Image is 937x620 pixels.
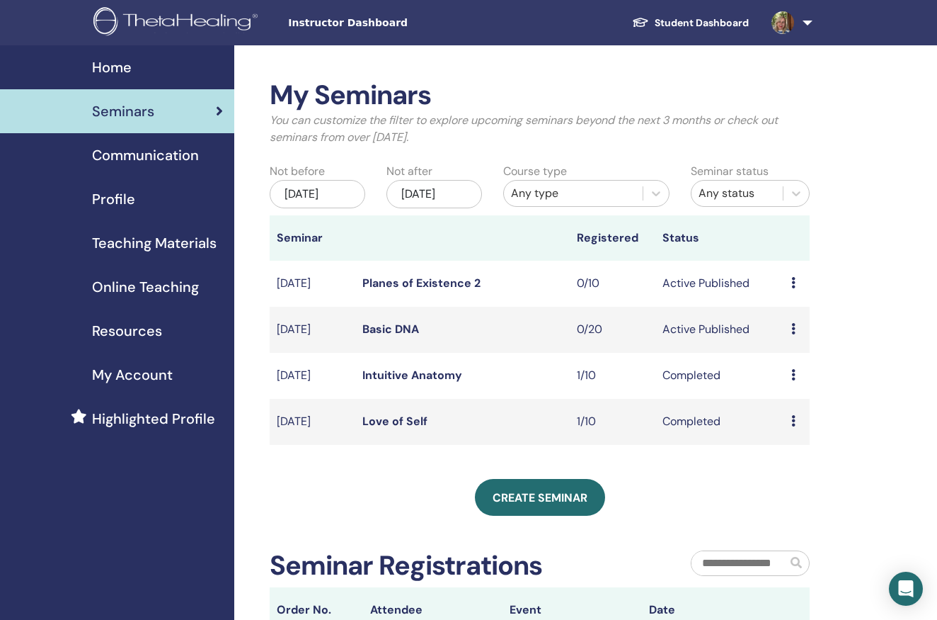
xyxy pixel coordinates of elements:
a: Student Dashboard [621,10,760,36]
th: Registered [570,215,655,261]
div: Any type [511,185,635,202]
img: graduation-cap-white.svg [632,16,649,28]
h2: My Seminars [270,79,810,112]
span: Create seminar [493,490,587,505]
label: Course type [503,163,567,180]
label: Seminar status [691,163,769,180]
div: [DATE] [386,180,482,208]
td: 0/20 [570,307,655,353]
img: default.jpg [771,11,794,34]
a: Intuitive Anatomy [362,368,462,383]
span: Communication [92,145,199,166]
a: Planes of Existence 2 [362,276,481,291]
span: Instructor Dashboard [288,16,500,30]
div: Open Intercom Messenger [889,572,923,606]
a: Create seminar [475,479,605,516]
div: [DATE] [270,180,365,208]
span: Seminars [92,101,154,122]
span: Highlighted Profile [92,408,215,429]
a: Love of Self [362,414,427,429]
td: Active Published [655,307,784,353]
label: Not before [270,163,325,180]
td: [DATE] [270,307,355,353]
p: You can customize the filter to explore upcoming seminars beyond the next 3 months or check out s... [270,112,810,146]
h2: Seminar Registrations [270,550,542,582]
span: Profile [92,188,135,210]
td: [DATE] [270,261,355,307]
span: Home [92,57,132,78]
td: [DATE] [270,353,355,399]
span: My Account [92,364,173,385]
div: Any status [699,185,776,202]
td: 0/10 [570,261,655,307]
td: 1/10 [570,399,655,445]
span: Online Teaching [92,276,199,298]
img: logo.png [93,7,263,39]
th: Seminar [270,215,355,261]
td: Active Published [655,261,784,307]
td: Completed [655,399,784,445]
label: Not after [386,163,432,180]
th: Status [655,215,784,261]
td: 1/10 [570,353,655,399]
td: [DATE] [270,399,355,445]
a: Basic DNA [362,322,419,337]
span: Resources [92,320,162,342]
span: Teaching Materials [92,232,217,254]
td: Completed [655,353,784,399]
